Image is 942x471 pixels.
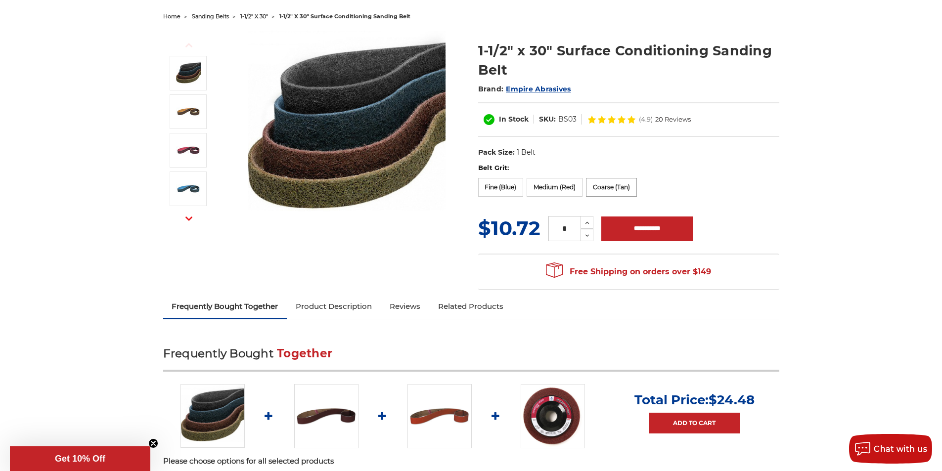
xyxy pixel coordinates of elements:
[506,85,571,93] a: Empire Abrasives
[655,116,691,123] span: 20 Reviews
[539,114,556,125] dt: SKU:
[478,85,504,93] span: Brand:
[163,456,779,467] p: Please choose options for all selected products
[709,392,755,408] span: $24.48
[874,444,927,454] span: Chat with us
[148,438,158,448] button: Close teaser
[478,41,779,80] h1: 1-1/2" x 30" Surface Conditioning Sanding Belt
[546,262,711,282] span: Free Shipping on orders over $149
[176,138,201,163] img: 1-1/2" x 30" Red Surface Conditioning Belt
[478,216,540,240] span: $10.72
[163,13,180,20] a: home
[176,176,201,201] img: 1-1/2" x 30" Blue Surface Conditioning Belt
[517,147,536,158] dd: 1 Belt
[287,296,381,317] a: Product Description
[639,116,653,123] span: (4.9)
[192,13,229,20] a: sanding belts
[248,31,446,228] img: 1.5"x30" Surface Conditioning Sanding Belts
[163,296,287,317] a: Frequently Bought Together
[499,115,529,124] span: In Stock
[55,454,105,464] span: Get 10% Off
[163,346,273,360] span: Frequently Bought
[177,35,201,56] button: Previous
[10,446,150,471] div: Get 10% OffClose teaser
[429,296,512,317] a: Related Products
[558,114,577,125] dd: BS03
[849,434,932,464] button: Chat with us
[277,346,332,360] span: Together
[180,384,245,448] img: 1.5"x30" Surface Conditioning Sanding Belts
[478,163,779,173] label: Belt Grit:
[649,413,740,433] a: Add to Cart
[176,61,201,86] img: 1.5"x30" Surface Conditioning Sanding Belts
[478,147,515,158] dt: Pack Size:
[177,208,201,229] button: Next
[279,13,410,20] span: 1-1/2" x 30" surface conditioning sanding belt
[176,99,201,124] img: 1-1/2" x 30" Tan Surface Conditioning Belt
[240,13,268,20] a: 1-1/2" x 30"
[634,392,755,408] p: Total Price:
[381,296,429,317] a: Reviews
